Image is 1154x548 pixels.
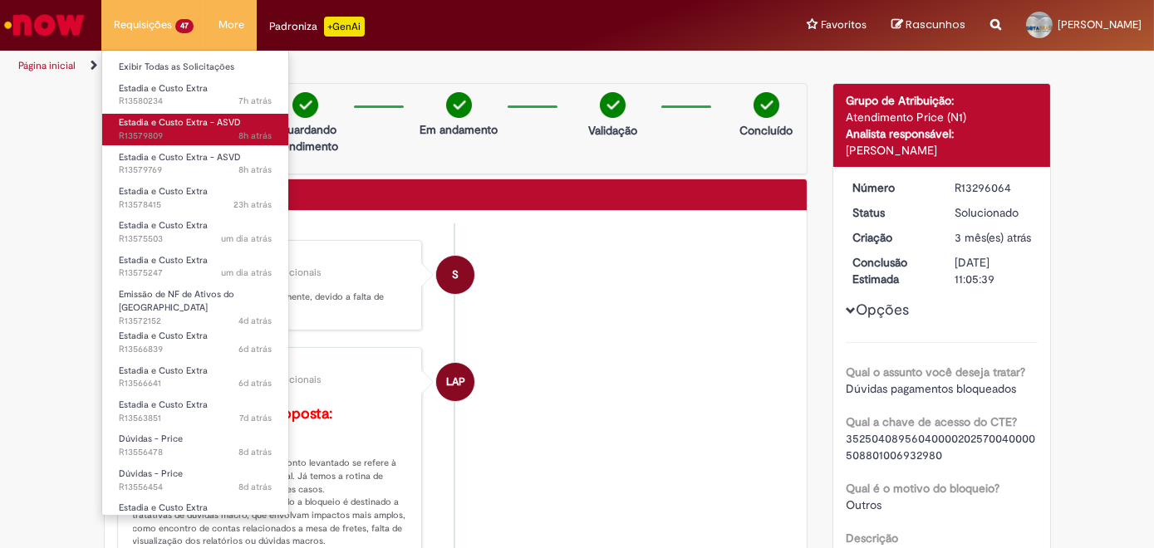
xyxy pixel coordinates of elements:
time: 29/09/2025 09:20:45 [221,267,272,279]
p: Concluído [739,122,793,139]
time: 25/09/2025 13:32:46 [238,377,272,389]
b: Descrição [846,531,898,546]
span: Estadia e Custo Extra [119,219,208,232]
span: 6d atrás [238,343,272,355]
div: System [436,256,474,294]
span: 6d atrás [238,377,272,389]
dt: Criação [840,229,942,246]
b: Qual o assunto você deseja tratar? [846,365,1025,379]
a: Aberto R13556454 : Dúvidas - Price [102,465,288,496]
span: 8h atrás [238,130,272,142]
dt: Conclusão Estimada [840,254,942,287]
span: 7h atrás [238,95,272,107]
span: 47 [175,19,194,33]
span: R13579809 [119,130,272,143]
span: Rascunhos [906,17,965,32]
a: Aberto R13579769 : Estadia e Custo Extra - ASVD [102,149,288,179]
p: Validação [588,122,637,139]
img: check-circle-green.png [292,92,318,118]
span: R13566839 [119,343,272,356]
time: 30/09/2025 08:45:54 [238,130,272,142]
a: Aberto R13578415 : Estadia e Custo Extra [102,183,288,213]
time: 30/09/2025 09:51:47 [238,95,272,107]
span: LAP [446,362,465,402]
a: Exibir Todas as Solicitações [102,58,288,76]
b: Qual a chave de acesso do CTE? [846,414,1017,429]
span: Dúvidas - Price [119,433,183,445]
span: Estadia e Custo Extra - ASVD [119,116,241,129]
img: check-circle-green.png [754,92,779,118]
span: R13572152 [119,315,272,328]
div: Grupo de Atribuição: [846,92,1038,109]
span: 7d atrás [239,412,272,424]
a: Aberto R13563851 : Estadia e Custo Extra [102,396,288,427]
a: Rascunhos [891,17,965,33]
div: Analista responsável: [846,125,1038,142]
div: Padroniza [269,17,365,37]
span: Dúvidas pagamentos bloqueados [846,381,1016,396]
span: Estadia e Custo Extra [119,399,208,411]
span: 8h atrás [238,164,272,176]
span: More [219,17,244,33]
span: R13537913 [119,515,272,528]
span: Favoritos [821,17,867,33]
span: R13579769 [119,164,272,177]
span: Estadia e Custo Extra [119,82,208,95]
b: Qual é o motivo do bloqueio? [846,481,999,496]
dt: Status [840,204,942,221]
span: R13575503 [119,232,272,246]
span: 35250408956040000202570040000508801006932980 [846,431,1035,462]
dt: Número [840,179,942,196]
time: 15/07/2025 16:05:34 [955,230,1031,245]
span: R13578415 [119,198,272,212]
a: Aberto R13556478 : Dúvidas - Price [102,430,288,461]
time: 22/09/2025 17:07:36 [238,446,272,458]
span: 8d atrás [238,446,272,458]
span: Dúvidas - Price [119,467,183,480]
span: R13575247 [119,267,272,280]
time: 26/09/2025 18:01:38 [238,315,272,327]
a: Página inicial [18,59,76,72]
span: Estadia e Custo Extra [119,254,208,267]
span: Estadia e Custo Extra [119,365,208,377]
span: Outros [846,497,881,512]
a: Aberto R13575247 : Estadia e Custo Extra [102,252,288,282]
span: 23h atrás [233,198,272,211]
span: Estadia e Custo Extra - ASVD [119,151,241,164]
ul: Trilhas de página [12,51,757,81]
div: 15/07/2025 16:05:34 [955,229,1032,246]
span: Requisições [114,17,172,33]
span: um dia atrás [221,232,272,245]
img: check-circle-green.png [600,92,626,118]
p: Aguardando atendimento [265,121,346,154]
span: um dia atrás [221,267,272,279]
span: Estadia e Custo Extra [119,185,208,198]
img: ServiceNow [2,8,87,42]
span: S [452,255,459,295]
p: Em andamento [420,121,498,138]
span: R13580234 [119,95,272,108]
a: Aberto R13566641 : Estadia e Custo Extra [102,362,288,393]
a: Aberto R13572152 : Emissão de NF de Ativos do ASVD [102,286,288,321]
time: 30/09/2025 08:39:40 [238,164,272,176]
div: Luiz Augusto Pereira De Abreu [436,363,474,401]
span: Estadia e Custo Extra [119,502,208,514]
span: [PERSON_NAME] [1058,17,1142,32]
div: [DATE] 11:05:39 [955,254,1032,287]
span: R13556454 [119,481,272,494]
a: Aberto R13580234 : Estadia e Custo Extra [102,80,288,110]
a: Aberto R13566839 : Estadia e Custo Extra [102,327,288,358]
span: 8d atrás [238,481,272,493]
span: R13563851 [119,412,272,425]
time: 25/09/2025 14:16:23 [238,343,272,355]
span: 3 mês(es) atrás [955,230,1031,245]
div: Solucionado [955,204,1032,221]
time: 29/09/2025 09:55:51 [221,232,272,245]
span: Estadia e Custo Extra [119,330,208,342]
time: 29/09/2025 17:03:10 [233,198,272,211]
a: Aberto R13537913 : Estadia e Custo Extra [102,499,288,530]
span: R13566641 [119,377,272,390]
span: 4d atrás [238,315,272,327]
span: 15d atrás [235,515,272,527]
time: 22/09/2025 17:04:37 [238,481,272,493]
